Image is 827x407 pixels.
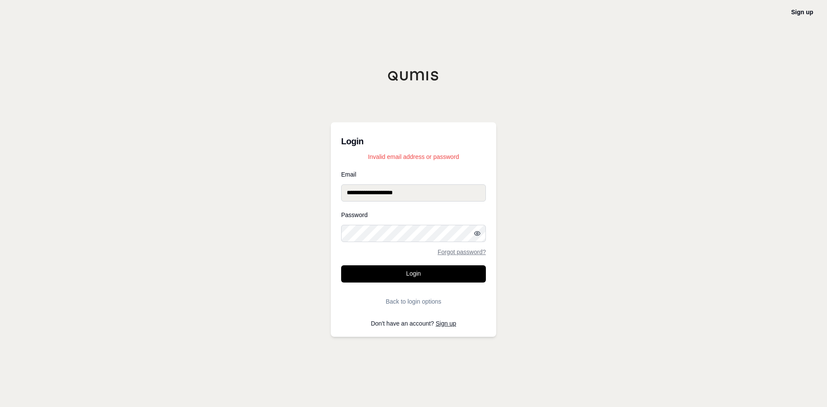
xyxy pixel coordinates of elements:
label: Password [341,212,486,218]
a: Forgot password? [438,249,486,255]
p: Invalid email address or password [341,152,486,161]
button: Login [341,265,486,283]
img: Qumis [388,71,439,81]
a: Sign up [436,320,456,327]
button: Back to login options [341,293,486,310]
p: Don't have an account? [341,320,486,326]
label: Email [341,171,486,177]
a: Sign up [791,9,813,16]
h3: Login [341,133,486,150]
